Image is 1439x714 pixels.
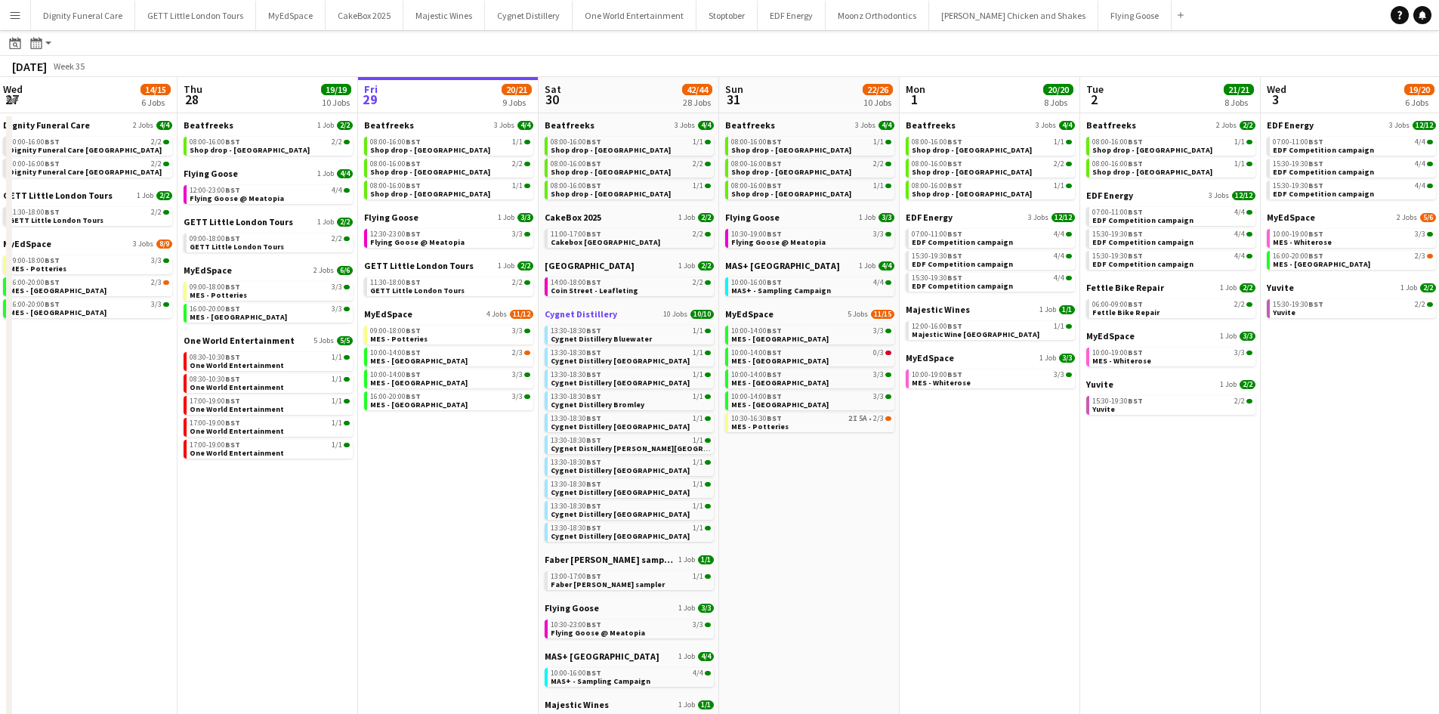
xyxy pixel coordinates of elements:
span: BST [406,229,421,239]
span: 2/2 [1240,121,1255,130]
span: 08:00-16:00 [912,182,962,190]
span: BST [45,255,60,265]
span: 15:30-19:30 [1092,230,1143,238]
span: 4/4 [1234,252,1245,260]
span: 11:30-18:00 [9,209,60,216]
div: Beatfreeks1 Job2/208:00-16:00BST2/2Shop drop - [GEOGRAPHIC_DATA] [184,119,353,168]
span: 4/4 [1054,252,1064,260]
span: 08:00-16:00 [370,182,421,190]
span: 2/2 [332,235,342,243]
a: EDF Energy3 Jobs12/12 [1267,119,1436,131]
span: 4/4 [337,169,353,178]
a: 08:00-16:00BST1/1Shop drop - [GEOGRAPHIC_DATA] [551,181,711,198]
span: EDF Competition campaign [1273,167,1374,177]
span: 10:00-16:00 [9,138,60,146]
span: BST [45,137,60,147]
span: EDF Competition campaign [1273,189,1374,199]
span: BST [947,159,962,168]
span: 2/2 [151,138,162,146]
span: Shop drop - Manchester [370,167,490,177]
span: BST [767,159,782,168]
span: 2/2 [337,121,353,130]
span: 4/4 [1059,121,1075,130]
a: MyEdSpace2 Jobs5/6 [1267,212,1436,223]
a: 08:00-16:00BST1/1Shop drop - [GEOGRAPHIC_DATA] [731,137,891,154]
span: 8/9 [156,240,172,249]
span: Dignity Funeral Care [3,119,90,131]
span: BST [767,137,782,147]
a: Beatfreeks3 Jobs4/4 [545,119,714,131]
span: 3/3 [873,230,884,238]
a: 08:00-16:00BST2/2Shop drop - [GEOGRAPHIC_DATA] [551,159,711,176]
span: 10:00-16:00 [9,160,60,168]
a: Beatfreeks3 Jobs4/4 [364,119,533,131]
div: MyEdSpace2 Jobs6/609:00-18:00BST3/3MES - Potteries16:00-20:00BST3/3MES - [GEOGRAPHIC_DATA] [184,264,353,335]
span: EDF Competition campaign [912,259,1013,269]
span: Beatfreeks [906,119,956,131]
a: 15:30-19:30BST4/4EDF Competition campaign [1092,229,1252,246]
a: MAS+ [GEOGRAPHIC_DATA]1 Job4/4 [725,260,894,271]
span: 2/2 [873,160,884,168]
a: 08:00-16:00BST1/1Shop drop - [GEOGRAPHIC_DATA] [731,181,891,198]
span: EDF Competition campaign [1092,237,1194,247]
a: Beatfreeks1 Job2/2 [184,119,353,131]
span: BST [767,229,782,239]
span: MyEdSpace [184,264,232,276]
span: 3 Jobs [133,240,153,249]
a: 08:00-16:00BST2/2Shop drop - [GEOGRAPHIC_DATA] [912,159,1072,176]
span: BST [1128,137,1143,147]
span: 15:30-19:30 [912,252,962,260]
button: CakeBox 2025 [326,1,403,30]
span: 1/1 [512,138,523,146]
span: 08:00-16:00 [1092,160,1143,168]
span: 2/2 [698,261,714,270]
span: 2 Jobs [133,121,153,130]
span: GETT Little London Tours [190,242,284,252]
span: GETT Little London Tours [364,260,474,271]
span: 15:30-19:30 [1092,252,1143,260]
a: 16:00-20:00BST2/3MES - [GEOGRAPHIC_DATA] [1273,251,1433,268]
a: 08:00-16:00BST2/2Shop drop - [GEOGRAPHIC_DATA] [370,159,530,176]
span: 4/4 [1054,230,1064,238]
span: BST [406,159,421,168]
span: Shop drop - Newcastle Upon Tyne [912,189,1032,199]
span: 3 Jobs [855,121,875,130]
span: Beatfreeks [1086,119,1136,131]
span: 2/2 [693,160,703,168]
div: [GEOGRAPHIC_DATA]1 Job2/214:00-18:00BST2/2Coin Street - Leafleting [545,260,714,308]
div: EDF Energy3 Jobs12/1207:00-11:00BST4/4EDF Competition campaign15:30-19:30BST4/4EDF Competition ca... [1267,119,1436,212]
span: Shop drop - Bradford [912,145,1032,155]
span: 3/3 [151,257,162,264]
span: 12/12 [1413,121,1436,130]
div: MAS+ [GEOGRAPHIC_DATA]1 Job4/410:00-16:00BST4/4MAS+ - Sampling Campaign [725,260,894,308]
a: 08:00-16:00BST1/1Shop drop - [GEOGRAPHIC_DATA] [551,137,711,154]
span: BST [1128,207,1143,217]
span: Shop drop - Manchester [551,167,671,177]
span: BST [1128,229,1143,239]
a: 07:00-11:00BST4/4EDF Competition campaign [1273,137,1433,154]
span: Beatfreeks [545,119,594,131]
span: 1 Job [678,213,695,222]
a: 15:30-19:30BST4/4EDF Competition campaign [1273,159,1433,176]
span: 3/3 [512,230,523,238]
span: Shop drop - Bradford [370,145,490,155]
span: 4/4 [1415,160,1425,168]
span: 6/6 [337,266,353,275]
span: 08:00-16:00 [731,160,782,168]
span: EDF Competition campaign [1273,145,1374,155]
a: Beatfreeks2 Jobs2/2 [1086,119,1255,131]
span: 4/4 [1234,230,1245,238]
a: 12:30-23:00BST3/3Flying Goose @ Meatopia [370,229,530,246]
span: EDF Energy [906,212,953,223]
span: BST [225,233,240,243]
span: BST [947,137,962,147]
span: 08:00-16:00 [370,138,421,146]
span: 1/1 [1054,138,1064,146]
span: BST [947,273,962,283]
span: 4/4 [698,121,714,130]
a: Beatfreeks3 Jobs4/4 [725,119,894,131]
span: 15:30-19:30 [1273,160,1323,168]
span: GETT Little London Tours [184,216,293,227]
div: CakeBox 20251 Job2/211:00-17:00BST2/2Cakebox [GEOGRAPHIC_DATA] [545,212,714,260]
a: 10:00-16:00BST2/2Dignity Funeral Care [GEOGRAPHIC_DATA] [9,159,169,176]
